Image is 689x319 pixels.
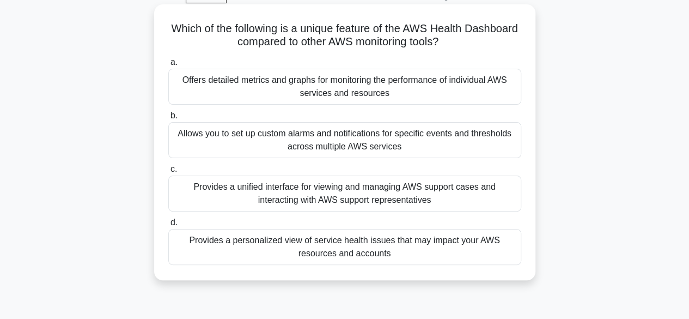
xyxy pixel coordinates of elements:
[167,22,522,49] h5: Which of the following is a unique feature of the AWS Health Dashboard compared to other AWS moni...
[170,111,178,120] span: b.
[168,176,521,212] div: Provides a unified interface for viewing and managing AWS support cases and interacting with AWS ...
[168,122,521,158] div: Allows you to set up custom alarms and notifications for specific events and thresholds across mu...
[168,69,521,105] div: Offers detailed metrics and graphs for monitoring the performance of individual AWS services and ...
[170,57,178,67] span: a.
[170,218,178,227] span: d.
[170,164,177,173] span: c.
[168,229,521,265] div: Provides a personalized view of service health issues that may impact your AWS resources and acco...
